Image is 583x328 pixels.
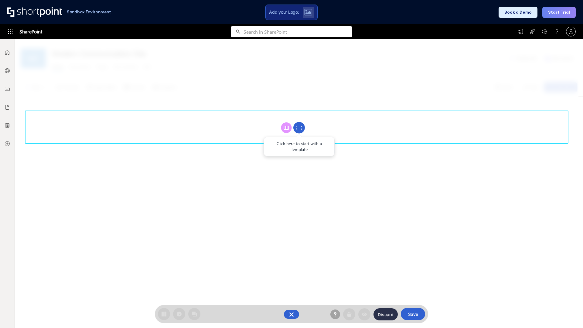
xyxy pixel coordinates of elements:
[542,7,576,18] button: Start Trial
[553,299,583,328] iframe: Chat Widget
[244,26,352,37] input: Search in SharePoint
[304,9,312,15] img: Upload logo
[67,10,111,14] h1: Sandbox Environment
[499,7,537,18] button: Book a Demo
[401,308,425,320] button: Save
[19,24,42,39] span: SharePoint
[373,308,398,320] button: Discard
[269,9,299,15] span: Add your Logo:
